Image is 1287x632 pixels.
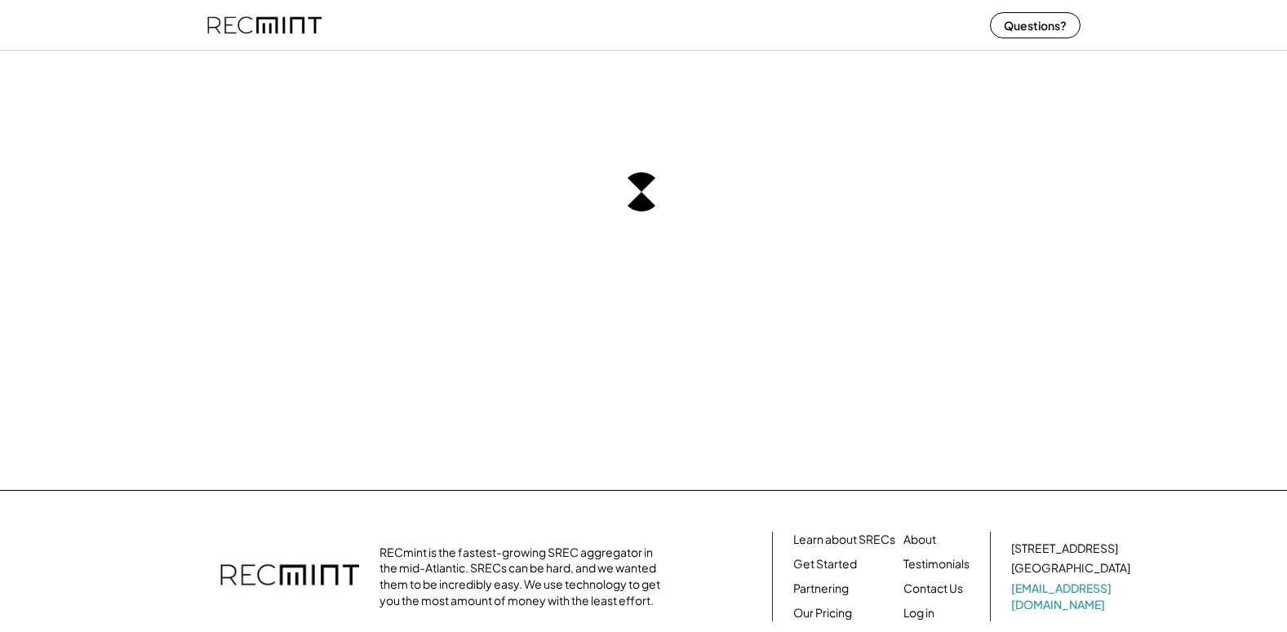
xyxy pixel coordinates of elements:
img: recmint-logotype%403x%20%281%29.jpeg [207,3,322,47]
button: Questions? [990,12,1081,38]
a: Testimonials [903,556,970,572]
a: Our Pricing [793,605,852,621]
img: recmint-logotype%403x.png [220,548,359,605]
a: Learn about SRECs [793,532,895,548]
a: Partnering [793,581,849,597]
a: Get Started [793,556,857,572]
a: About [903,532,936,548]
a: Log in [903,605,934,621]
div: RECmint is the fastest-growing SREC aggregator in the mid-Atlantic. SRECs can be hard, and we wan... [379,545,669,608]
div: [STREET_ADDRESS] [1011,541,1118,557]
a: [EMAIL_ADDRESS][DOMAIN_NAME] [1011,581,1134,612]
a: Contact Us [903,581,963,597]
div: [GEOGRAPHIC_DATA] [1011,560,1130,576]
